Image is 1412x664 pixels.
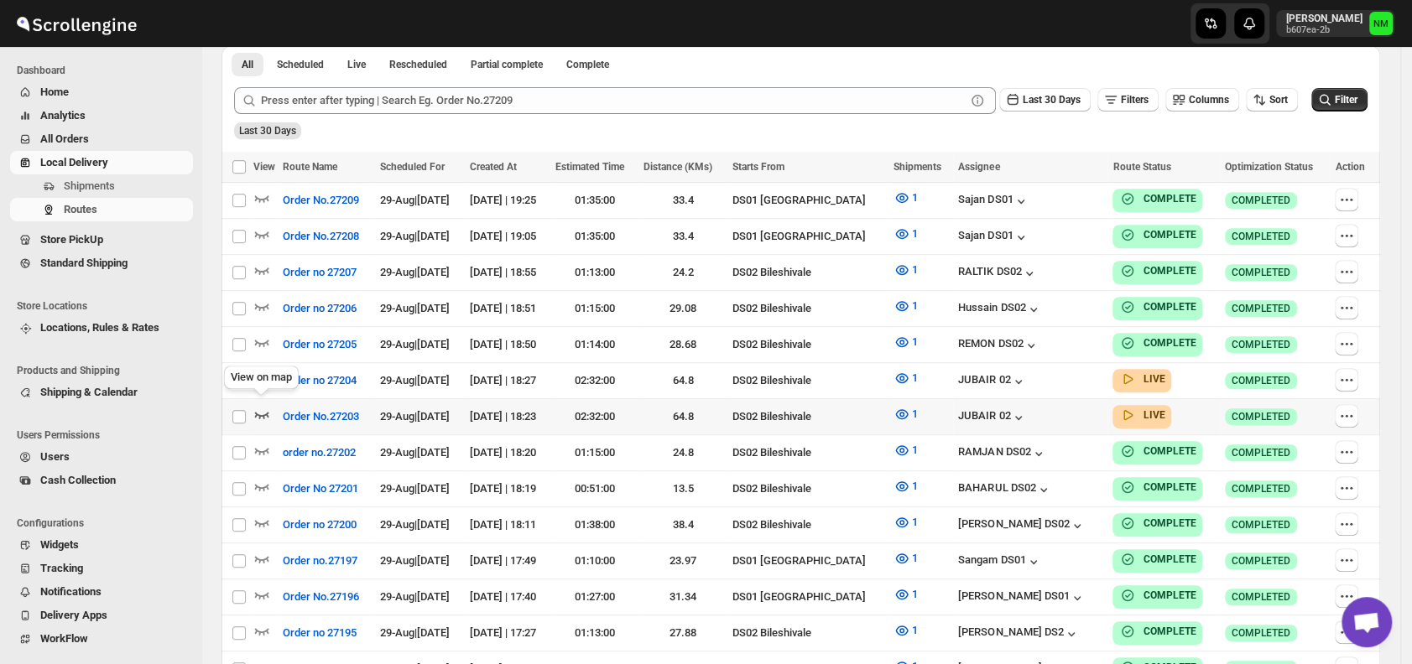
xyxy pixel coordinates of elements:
span: Order no 27195 [283,625,357,641]
button: COMPLETE [1119,226,1196,243]
span: order no.27202 [283,444,356,461]
span: Partial complete [471,58,543,71]
span: COMPLETED [1232,374,1290,387]
div: 38.4 [643,516,722,533]
input: Press enter after typing | Search Eg. Order No.27209 [261,87,966,114]
button: Order no 27205 [273,331,367,358]
span: 29-Aug | [DATE] [380,590,450,603]
span: COMPLETED [1232,410,1290,423]
span: Tracking [40,562,83,574]
b: LIVE [1143,409,1165,421]
b: COMPLETE [1143,625,1196,637]
button: Order no 27195 [273,620,367,646]
button: Widgets [10,533,193,557]
button: BAHARUL DS02 [958,481,1052,498]
span: COMPLETED [1232,338,1290,351]
span: COMPLETED [1232,590,1290,604]
div: [DATE] | 19:25 [470,192,545,209]
div: DS02 Bileshivale [732,336,883,353]
button: RAMJAN DS02 [958,445,1047,462]
span: COMPLETED [1232,194,1290,207]
button: Order no 27200 [273,511,367,538]
b: COMPLETE [1143,193,1196,205]
button: COMPLETE [1119,335,1196,351]
button: Home [10,80,193,104]
b: COMPLETE [1143,553,1196,565]
div: [DATE] | 19:05 [470,228,545,245]
p: [PERSON_NAME] [1286,12,1363,25]
span: Standard Shipping [40,257,128,269]
span: View [253,161,275,173]
span: 29-Aug | [DATE] [380,482,450,495]
button: COMPLETE [1119,190,1196,207]
span: Order No.27203 [283,408,359,425]
span: Sort [1269,94,1288,106]
span: 1 [912,480,918,492]
span: Configurations [17,516,193,530]
button: Tracking [10,557,193,580]
button: Order No.27208 [273,223,369,250]
span: Store Locations [17,299,193,313]
p: b607ea-2b [1286,25,1363,35]
span: COMPLETED [1232,482,1290,495]
span: 29-Aug | [DATE] [380,266,450,278]
button: 1 [883,329,928,355]
span: Order no 27204 [283,372,357,389]
div: 01:15:00 [555,300,634,317]
button: LIVE [1119,371,1165,387]
div: 02:32:00 [555,408,634,425]
span: Routes [64,203,97,215]
span: 29-Aug | [DATE] [380,230,450,242]
div: [DATE] | 17:27 [470,625,545,641]
div: DS01 [GEOGRAPHIC_DATA] [732,228,883,245]
div: 01:13:00 [555,264,634,281]
div: [DATE] | 17:40 [470,589,545,605]
span: Users [40,450,70,463]
text: NM [1373,18,1389,29]
div: 24.2 [643,264,722,281]
div: 33.4 [643,192,722,209]
button: REMON DS02 [958,337,1039,354]
button: Order No.27203 [273,403,369,430]
div: DS02 Bileshivale [732,480,883,497]
button: Sangam DS01 [958,553,1042,570]
button: Columns [1165,88,1239,112]
span: Order no.27197 [283,552,357,569]
button: COMPLETE [1119,479,1196,495]
span: Shipping & Calendar [40,386,138,398]
span: Estimated Time [555,161,624,173]
span: All [242,58,253,71]
span: Order No.27208 [283,228,359,245]
span: COMPLETED [1232,554,1290,568]
button: Shipments [10,174,193,198]
button: JUBAIR 02 [958,373,1027,390]
button: Sajan DS01 [958,229,1029,246]
div: JUBAIR 02 [958,409,1027,426]
span: Filters [1121,94,1149,106]
div: 01:38:00 [555,516,634,533]
span: Analytics [40,109,86,122]
span: Narjit Magar [1369,12,1393,35]
button: 1 [883,617,928,644]
button: Filters [1097,88,1159,112]
b: COMPLETE [1143,337,1196,349]
button: Users [10,445,193,469]
span: 1 [912,624,918,636]
div: DS02 Bileshivale [732,300,883,317]
b: COMPLETE [1143,589,1196,601]
span: Optimization Status [1225,161,1313,173]
span: 1 [912,335,918,348]
span: Route Status [1112,161,1170,173]
button: RALTIK DS02 [958,265,1038,282]
span: 1 [912,191,918,204]
button: Cash Collection [10,469,193,492]
span: Scheduled [277,58,324,71]
span: Store PickUp [40,233,103,246]
button: Analytics [10,104,193,127]
span: Scheduled For [380,161,445,173]
span: 1 [912,227,918,240]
